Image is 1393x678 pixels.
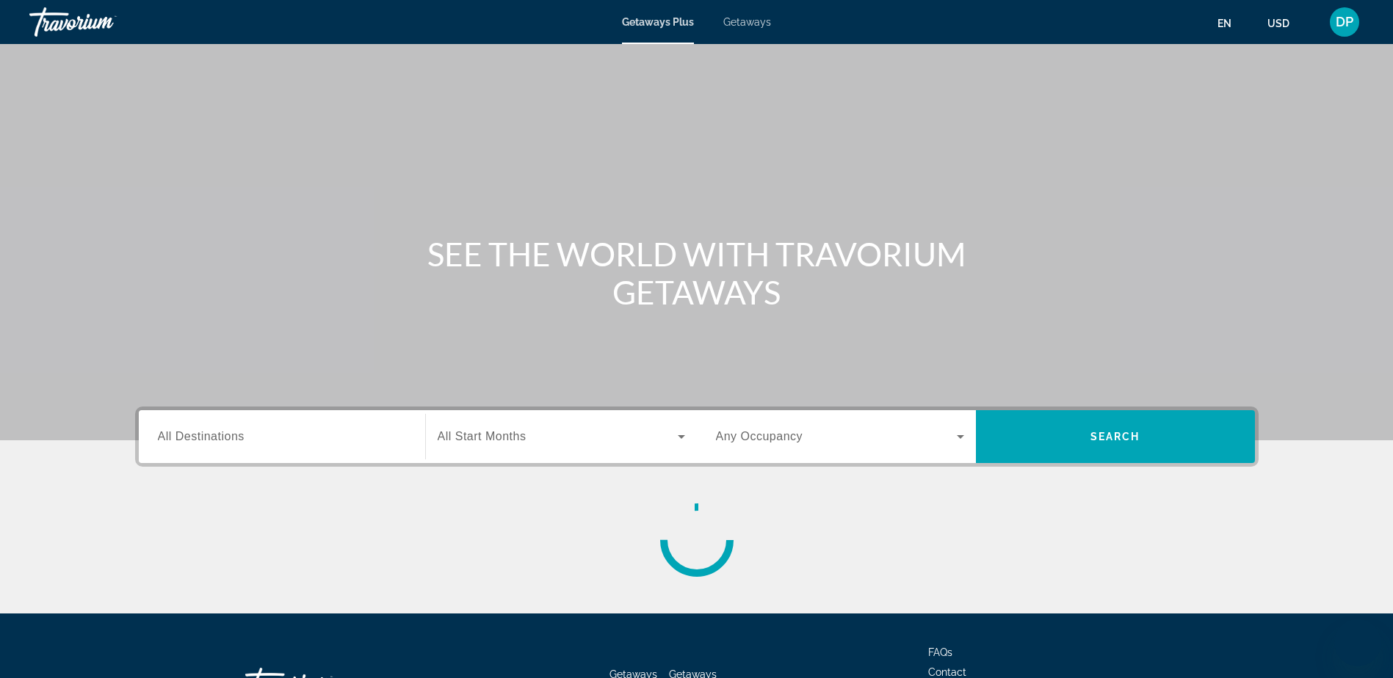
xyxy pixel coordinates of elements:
[1325,7,1364,37] button: User Menu
[438,430,527,442] span: All Start Months
[723,16,771,28] a: Getaways
[1217,18,1231,29] span: en
[158,430,245,442] span: All Destinations
[716,430,803,442] span: Any Occupancy
[928,646,952,658] a: FAQs
[1090,431,1140,442] span: Search
[158,429,406,446] input: Select destination
[928,666,966,678] a: Contact
[1336,15,1353,29] span: DP
[421,235,972,311] h1: SEE THE WORLD WITH TRAVORIUM GETAWAYS
[1217,12,1245,34] button: Change language
[1334,619,1381,666] iframe: Кнопка запуска окна обмена сообщениями
[622,16,694,28] a: Getaways Plus
[29,3,176,41] a: Travorium
[1267,18,1289,29] span: USD
[1267,12,1303,34] button: Change currency
[976,410,1255,463] button: Search
[139,410,1255,463] div: Search widget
